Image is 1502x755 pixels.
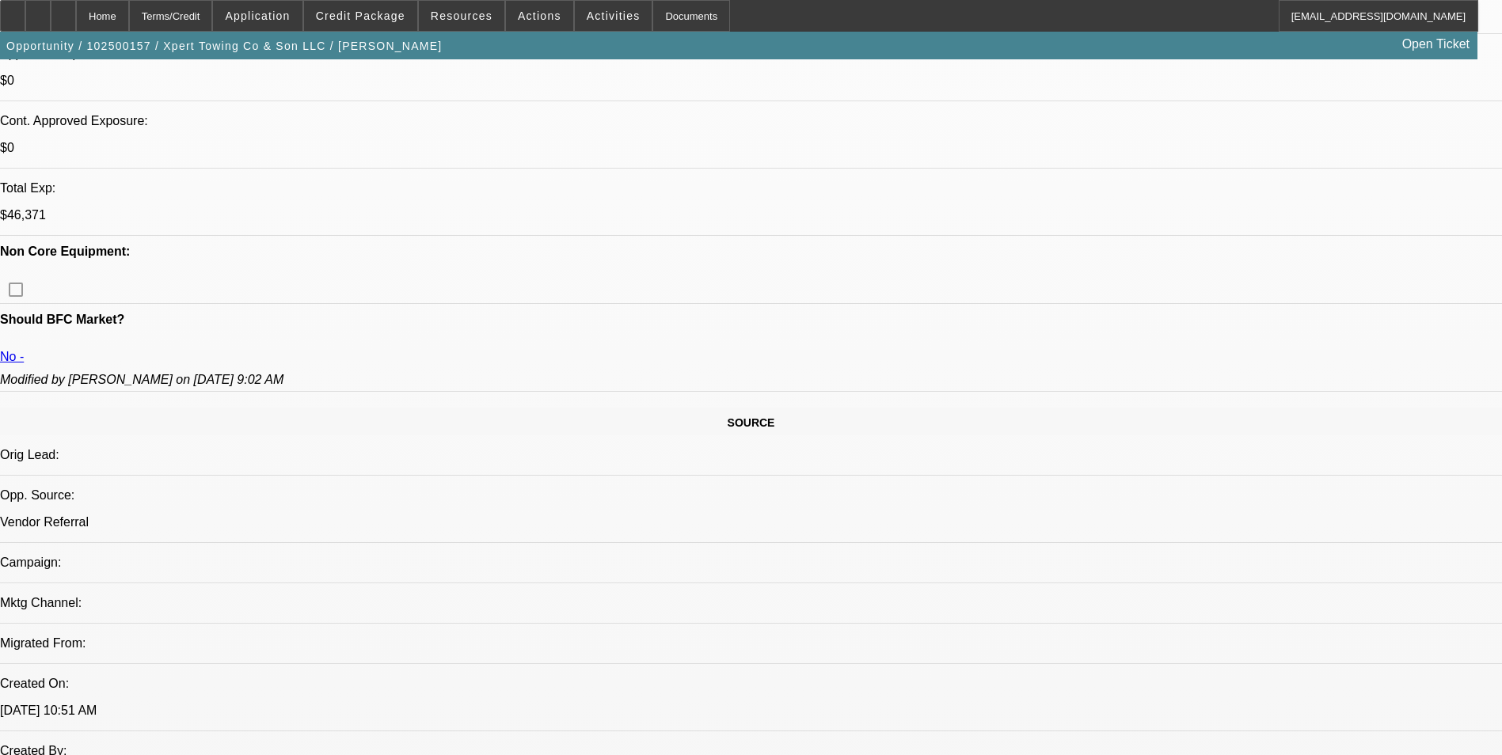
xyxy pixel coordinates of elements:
span: Opportunity / 102500157 / Xpert Towing Co & Son LLC / [PERSON_NAME] [6,40,442,52]
span: Application [225,9,290,22]
span: Resources [431,9,492,22]
button: Resources [419,1,504,31]
span: Credit Package [316,9,405,22]
a: Open Ticket [1396,31,1476,58]
span: SOURCE [728,416,775,429]
button: Credit Package [304,1,417,31]
span: Actions [518,9,561,22]
button: Application [213,1,302,31]
span: Activities [587,9,641,22]
button: Actions [506,1,573,31]
button: Activities [575,1,652,31]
